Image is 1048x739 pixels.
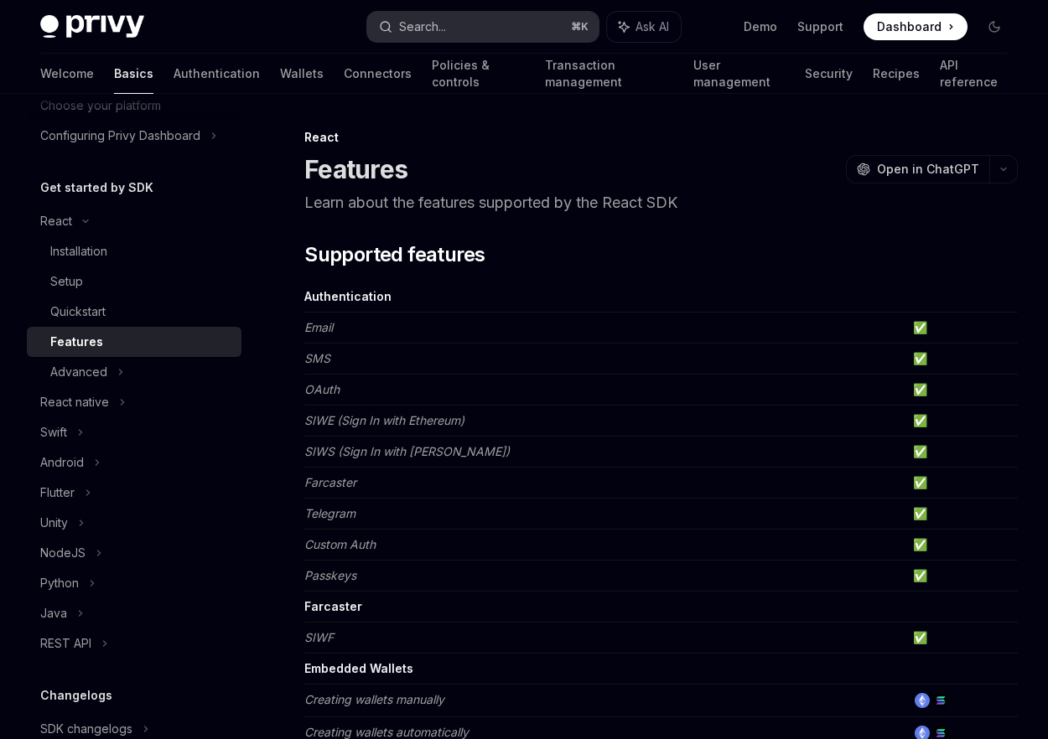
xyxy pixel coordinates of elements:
[877,161,979,178] span: Open in ChatGPT
[304,599,362,613] strong: Farcaster
[27,236,241,266] a: Installation
[304,725,469,739] em: Creating wallets automatically
[906,406,1018,437] td: ✅
[40,211,72,231] div: React
[280,54,324,94] a: Wallets
[40,685,112,705] h5: Changelogs
[40,513,68,533] div: Unity
[114,54,153,94] a: Basics
[50,271,83,292] div: Setup
[906,344,1018,375] td: ✅
[906,530,1018,561] td: ✅
[693,54,785,94] a: User management
[304,630,334,644] em: SIWF
[40,54,94,94] a: Welcome
[50,302,106,322] div: Quickstart
[906,561,1018,592] td: ✅
[367,12,599,42] button: Search...⌘K
[40,15,144,39] img: dark logo
[304,241,485,268] span: Supported features
[40,483,75,503] div: Flutter
[906,375,1018,406] td: ✅
[571,20,589,34] span: ⌘ K
[50,362,107,382] div: Advanced
[27,266,241,297] a: Setup
[40,719,132,739] div: SDK changelogs
[906,437,1018,468] td: ✅
[40,422,67,442] div: Swift
[344,54,412,94] a: Connectors
[40,392,109,412] div: React native
[304,692,444,706] em: Creating wallets manually
[304,506,355,520] em: Telegram
[432,54,525,94] a: Policies & controls
[174,54,260,94] a: Authentication
[40,452,84,473] div: Android
[304,320,333,334] em: Email
[797,18,843,35] a: Support
[304,191,1018,214] p: Learn about the features supported by the React SDK
[50,332,103,352] div: Features
[27,327,241,357] a: Features
[40,633,91,654] div: REST API
[304,568,356,582] em: Passkeys
[805,54,853,94] a: Security
[915,693,930,708] img: ethereum.png
[846,155,989,183] button: Open in ChatGPT
[873,54,920,94] a: Recipes
[40,603,67,623] div: Java
[933,693,948,708] img: solana.png
[877,18,942,35] span: Dashboard
[981,13,1008,40] button: Toggle dark mode
[545,54,673,94] a: Transaction management
[304,129,1018,146] div: React
[940,54,1008,94] a: API reference
[40,126,200,146] div: Configuring Privy Dashboard
[50,241,107,261] div: Installation
[906,623,1018,654] td: ✅
[304,444,510,458] em: SIWS (Sign In with [PERSON_NAME])
[304,661,413,675] strong: Embedded Wallets
[304,351,330,365] em: SMS
[40,543,86,563] div: NodeJS
[607,12,681,42] button: Ask AI
[304,475,356,489] em: Farcaster
[906,499,1018,530] td: ✅
[906,313,1018,344] td: ✅
[744,18,777,35] a: Demo
[27,297,241,327] a: Quickstart
[304,382,340,396] em: OAuth
[304,154,407,184] h1: Features
[304,289,392,303] strong: Authentication
[636,18,669,35] span: Ask AI
[40,573,79,593] div: Python
[304,537,376,551] em: Custom Auth
[304,413,464,427] em: SIWE (Sign In with Ethereum)
[40,178,153,198] h5: Get started by SDK
[864,13,968,40] a: Dashboard
[399,17,446,37] div: Search...
[906,468,1018,499] td: ✅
